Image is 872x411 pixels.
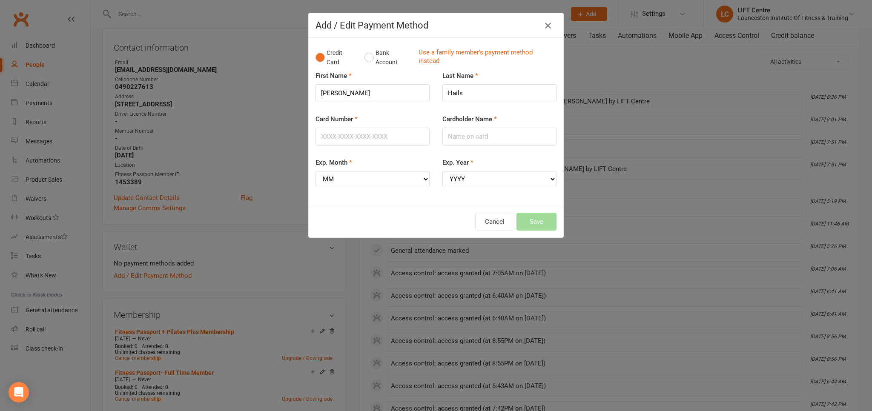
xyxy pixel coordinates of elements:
div: Open Intercom Messenger [9,382,29,402]
label: Last Name [442,71,478,81]
button: Bank Account [364,45,412,71]
a: Use a family member's payment method instead [419,48,552,67]
label: Exp. Month [316,157,352,168]
label: First Name [316,71,352,81]
input: Name on card [442,128,556,146]
label: Cardholder Name [442,114,497,124]
button: Credit Card [316,45,356,71]
button: Close [541,19,555,32]
input: XXXX-XXXX-XXXX-XXXX [316,128,430,146]
button: Cancel [475,213,514,231]
h4: Add / Edit Payment Method [316,20,556,31]
label: Exp. Year [442,157,473,168]
label: Card Number [316,114,358,124]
